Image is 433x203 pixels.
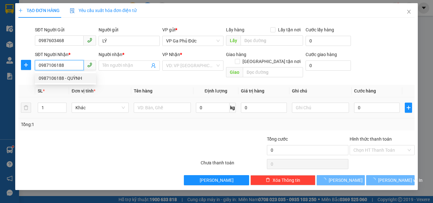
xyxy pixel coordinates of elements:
[151,63,156,68] span: user-add
[226,27,244,32] span: Lấy hàng
[266,178,270,183] span: delete
[21,103,31,113] button: delete
[75,103,125,112] span: Khác
[371,178,378,182] span: loading
[267,136,288,142] span: Tổng cước
[35,73,96,83] div: 0987106188 - QUỲNH
[18,8,60,13] span: TẠO ĐƠN HÀNG
[275,26,303,33] span: Lấy tận nơi
[406,9,411,14] span: close
[366,175,415,185] button: [PERSON_NAME] và In
[18,8,23,13] span: plus
[306,52,337,57] label: Cước giao hàng
[184,175,249,185] button: [PERSON_NAME]
[306,60,351,71] input: Cước giao hàng
[35,26,96,33] div: SĐT Người Gửi
[229,103,236,113] span: kg
[306,36,351,46] input: Cước lấy hàng
[289,85,352,97] th: Ghi chú
[241,103,287,113] input: 0
[226,67,243,77] span: Giao
[240,58,303,65] span: [GEOGRAPHIC_DATA] tận nơi
[241,35,303,46] input: Dọc đường
[322,178,329,182] span: loading
[405,105,412,110] span: plus
[200,177,234,184] span: [PERSON_NAME]
[226,35,241,46] span: Lấy
[21,60,31,70] button: plus
[273,177,300,184] span: Xóa Thông tin
[59,27,265,35] li: Số nhà [STREET_ADDRESS][PERSON_NAME]
[243,67,303,77] input: Dọc đường
[134,88,152,93] span: Tên hàng
[226,52,246,57] span: Giao hàng
[87,62,92,67] span: phone
[99,26,160,33] div: Người gửi
[329,177,363,184] span: [PERSON_NAME]
[39,75,92,82] div: 0987106188 - QUỲNH
[162,26,223,33] div: VP gửi
[241,88,264,93] span: Giá trị hàng
[306,27,334,32] label: Cước lấy hàng
[204,88,227,93] span: Định lượng
[350,136,392,142] label: Hình thức thanh toán
[38,88,43,93] span: SL
[354,88,376,93] span: Cước hàng
[162,52,180,57] span: VP Nhận
[250,175,315,185] button: deleteXóa Thông tin
[134,103,191,113] input: VD: Bàn, Ghế
[400,3,418,21] button: Close
[99,51,160,58] div: Người nhận
[21,121,168,128] div: Tổng: 1
[87,38,92,43] span: phone
[70,8,75,13] img: icon
[35,51,96,58] div: SĐT Người Nhận
[166,36,220,46] span: VP Ga Phủ Đức
[72,88,95,93] span: Đơn vị tính
[378,177,423,184] span: [PERSON_NAME] và In
[405,103,412,113] button: plus
[292,103,349,113] input: Ghi Chú
[317,175,365,185] button: [PERSON_NAME]
[200,159,266,170] div: Chưa thanh toán
[59,35,265,42] li: Hotline: 1900400028
[77,7,248,25] b: Công ty TNHH Trọng Hiếu Phú Thọ - Nam Cường Limousine
[70,8,137,13] span: Yêu cầu xuất hóa đơn điện tử
[21,62,31,67] span: plus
